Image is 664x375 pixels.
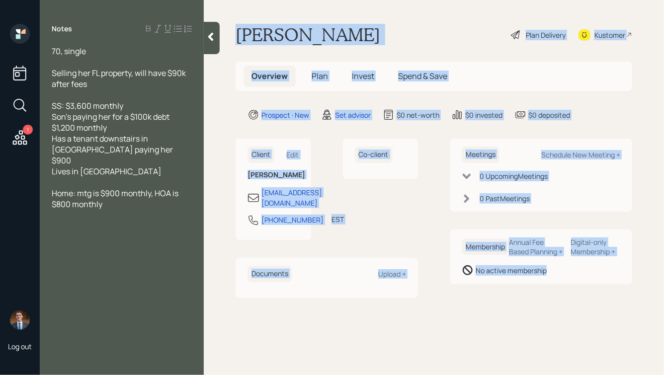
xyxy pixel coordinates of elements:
h6: Meetings [462,147,499,163]
h6: Co-client [355,147,393,163]
div: $0 deposited [528,110,570,120]
div: 0 Past Meeting s [480,193,530,204]
div: [PHONE_NUMBER] [261,215,324,225]
div: No active membership [476,265,547,276]
span: Son's paying her for a $100k debt $1,200 monthly [52,111,171,133]
div: 1 [23,125,33,135]
div: Digital-only Membership + [571,237,620,256]
div: Set advisor [335,110,371,120]
h6: Documents [248,266,292,282]
span: Overview [251,71,288,81]
div: 0 Upcoming Meeting s [480,171,548,181]
div: [EMAIL_ADDRESS][DOMAIN_NAME] [261,187,322,208]
h1: [PERSON_NAME] [236,24,380,46]
div: $0 net-worth [397,110,439,120]
div: $0 invested [465,110,502,120]
div: Prospect · New [261,110,309,120]
span: 70, single [52,46,86,57]
span: Invest [352,71,374,81]
label: Notes [52,24,72,34]
span: Plan [312,71,328,81]
h6: [PERSON_NAME] [248,171,299,179]
span: Home: mtg is $900 monthly, HOA is $800 monthly [52,188,180,210]
div: EST [332,214,344,225]
div: Annual Fee Based Planning + [509,237,563,256]
div: Upload + [378,269,406,279]
span: Lives in [GEOGRAPHIC_DATA] [52,166,162,177]
h6: Client [248,147,274,163]
img: hunter_neumayer.jpg [10,310,30,330]
div: Plan Delivery [526,30,566,40]
span: Selling her FL property, will have $90k after fees [52,68,187,89]
span: Has a tenant downstairs in [GEOGRAPHIC_DATA] paying her $900 [52,133,174,166]
div: Edit [287,150,299,159]
span: SS: $3,600 monthly [52,100,123,111]
h6: Membership [462,239,509,255]
div: Kustomer [594,30,625,40]
div: Schedule New Meeting + [541,150,620,159]
span: Spend & Save [398,71,447,81]
div: Log out [8,342,32,351]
